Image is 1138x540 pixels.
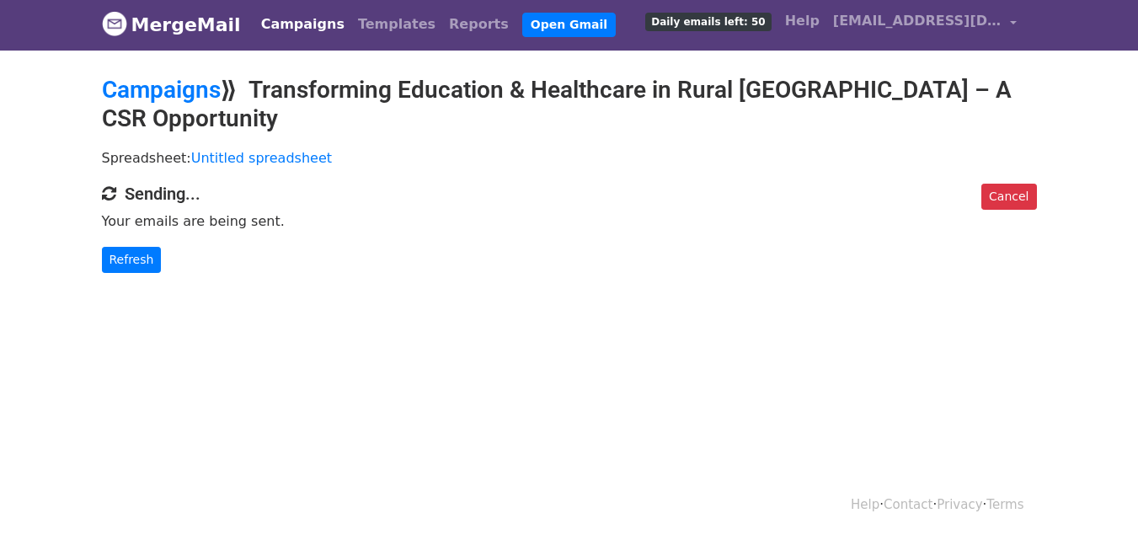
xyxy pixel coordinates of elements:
a: Templates [351,8,442,41]
p: Spreadsheet: [102,149,1037,167]
h4: Sending... [102,184,1037,204]
a: Terms [986,497,1023,512]
a: Help [851,497,879,512]
iframe: Chat Widget [1054,459,1138,540]
a: Cancel [981,184,1036,210]
a: Contact [884,497,932,512]
span: Daily emails left: 50 [645,13,771,31]
a: Refresh [102,247,162,273]
a: [EMAIL_ADDRESS][DOMAIN_NAME] [826,4,1023,44]
p: Your emails are being sent. [102,212,1037,230]
a: Campaigns [102,76,221,104]
a: Campaigns [254,8,351,41]
a: Untitled spreadsheet [191,150,332,166]
div: · · · [89,470,1050,540]
a: Open Gmail [522,13,616,37]
h2: ⟫ Transforming Education & Healthcare in Rural [GEOGRAPHIC_DATA] – A CSR Opportunity [102,76,1037,132]
img: MergeMail logo [102,11,127,36]
a: Help [778,4,826,38]
a: Privacy [937,497,982,512]
a: Reports [442,8,516,41]
a: MergeMail [102,7,241,42]
a: Daily emails left: 50 [638,4,777,38]
span: [EMAIL_ADDRESS][DOMAIN_NAME] [833,11,1002,31]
